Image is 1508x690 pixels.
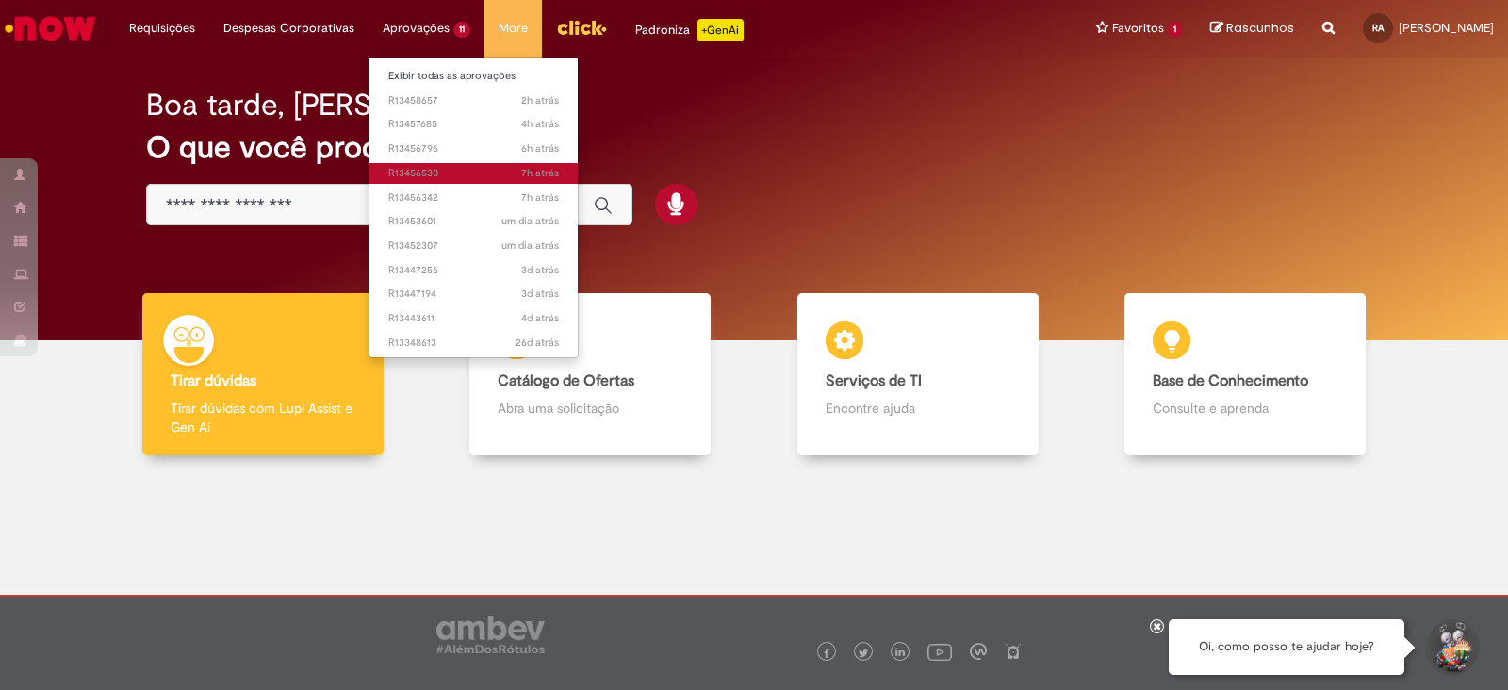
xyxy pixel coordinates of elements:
div: Padroniza [635,19,744,41]
img: logo_footer_twitter.png [859,649,868,658]
span: 4d atrás [521,311,559,325]
span: 3d atrás [521,263,559,277]
a: Catálogo de Ofertas Abra uma solicitação [427,293,755,456]
b: Catálogo de Ofertas [498,371,634,390]
span: Favoritos [1112,19,1164,38]
h2: O que você procura hoje? [146,131,1362,164]
b: Serviços de TI [826,371,922,390]
img: logo_footer_linkedin.png [895,648,905,659]
time: 28/08/2025 10:11:50 [521,166,559,180]
time: 27/08/2025 12:57:45 [501,238,559,253]
span: R13447194 [388,287,559,302]
a: Aberto R13443611 : [369,308,578,329]
span: R13456796 [388,141,559,156]
a: Exibir todas as aprovações [369,66,578,87]
a: Serviços de TI Encontre ajuda [754,293,1082,456]
img: logo_footer_facebook.png [822,649,831,658]
p: Tirar dúvidas com Lupi Assist e Gen Ai [171,399,355,436]
span: um dia atrás [501,238,559,253]
span: Despesas Corporativas [223,19,354,38]
p: +GenAi [697,19,744,41]
span: 7h atrás [521,190,559,205]
a: Aberto R13447256 : [369,260,578,281]
span: Requisições [129,19,195,38]
img: logo_footer_naosei.png [1005,643,1022,660]
a: Aberto R13447194 : [369,284,578,304]
p: Consulte e aprenda [1153,399,1337,418]
span: 26d atrás [516,336,559,350]
a: Aberto R13458657 : [369,90,578,111]
p: Abra uma solicitação [498,399,682,418]
span: Rascunhos [1226,19,1294,37]
span: 11 [453,22,470,38]
img: click_logo_yellow_360x200.png [556,13,607,41]
a: Aberto R13456530 : [369,163,578,184]
h2: Boa tarde, [PERSON_NAME] [146,89,528,122]
span: R13456530 [388,166,559,181]
a: Aberto R13452307 : [369,236,578,256]
time: 03/08/2025 13:55:53 [516,336,559,350]
img: logo_footer_youtube.png [927,639,952,664]
a: Base de Conhecimento Consulte e aprenda [1082,293,1410,456]
div: Oi, como posso te ajudar hoje? [1169,619,1404,675]
time: 28/08/2025 12:52:10 [521,117,559,131]
img: logo_footer_ambev_rotulo_gray.png [436,616,545,653]
time: 28/08/2025 09:46:59 [521,190,559,205]
a: Aberto R13456796 : [369,139,578,159]
p: Encontre ajuda [826,399,1010,418]
span: R13452307 [388,238,559,254]
time: 26/08/2025 09:59:17 [521,287,559,301]
a: Aberto R13453601 : [369,211,578,232]
span: R13447256 [388,263,559,278]
span: 3d atrás [521,287,559,301]
a: Rascunhos [1210,20,1294,38]
span: [PERSON_NAME] [1399,20,1494,36]
span: 6h atrás [521,141,559,156]
time: 27/08/2025 16:33:14 [501,214,559,228]
span: 7h atrás [521,166,559,180]
time: 28/08/2025 10:45:35 [521,141,559,156]
span: R13348613 [388,336,559,351]
a: Aberto R13348613 : [369,333,578,353]
time: 28/08/2025 15:24:46 [521,93,559,107]
b: Base de Conhecimento [1153,371,1308,390]
a: Aberto R13457685 : [369,114,578,135]
span: R13457685 [388,117,559,132]
time: 26/08/2025 10:08:51 [521,263,559,277]
ul: Aprovações [369,57,579,358]
span: 4h atrás [521,117,559,131]
span: R13453601 [388,214,559,229]
span: 2h atrás [521,93,559,107]
a: Aberto R13456342 : [369,188,578,208]
span: Aprovações [383,19,450,38]
span: 1 [1168,22,1182,38]
span: R13443611 [388,311,559,326]
b: Tirar dúvidas [171,371,256,390]
time: 25/08/2025 11:03:54 [521,311,559,325]
a: Tirar dúvidas Tirar dúvidas com Lupi Assist e Gen Ai [99,293,427,456]
img: ServiceNow [2,9,99,47]
span: R13458657 [388,93,559,108]
span: um dia atrás [501,214,559,228]
button: Iniciar Conversa de Suporte [1423,619,1480,676]
img: logo_footer_workplace.png [970,643,987,660]
span: More [499,19,528,38]
span: RA [1372,22,1384,34]
span: R13456342 [388,190,559,205]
